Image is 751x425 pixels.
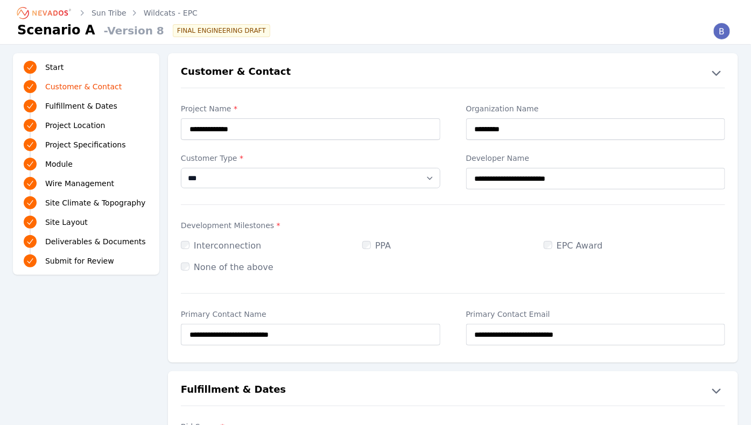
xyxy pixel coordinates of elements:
[45,159,73,169] span: Module
[181,153,440,164] label: Customer Type
[45,62,64,73] span: Start
[181,103,440,114] label: Project Name
[45,101,117,111] span: Fulfillment & Dates
[45,139,126,150] span: Project Specifications
[181,382,286,399] h2: Fulfillment & Dates
[45,256,114,266] span: Submit for Review
[181,262,273,272] label: None of the above
[144,8,198,18] a: Wildcats - EPC
[45,81,122,92] span: Customer & Contact
[362,241,371,250] input: PPA
[466,103,726,114] label: Organization Name
[45,217,88,228] span: Site Layout
[544,241,552,250] input: EPC Award
[173,24,270,37] div: FINAL ENGINEERING DRAFT
[181,263,189,271] input: None of the above
[466,153,726,164] label: Developer Name
[100,23,164,38] span: - Version 8
[45,236,146,247] span: Deliverables & Documents
[181,220,725,231] label: Development Milestones
[362,240,391,251] label: PPA
[45,178,114,189] span: Wire Management
[181,309,440,320] label: Primary Contact Name
[181,64,291,81] h2: Customer & Contact
[17,22,95,39] h1: Scenario A
[181,240,261,251] label: Interconnection
[45,120,106,131] span: Project Location
[168,382,738,399] button: Fulfillment & Dates
[544,240,603,251] label: EPC Award
[466,309,726,320] label: Primary Contact Email
[24,60,149,268] nav: Progress
[17,4,198,22] nav: Breadcrumb
[713,23,731,40] img: Brittanie Jackson
[92,8,127,18] a: Sun Tribe
[45,197,145,208] span: Site Climate & Topography
[168,64,738,81] button: Customer & Contact
[181,241,189,250] input: Interconnection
